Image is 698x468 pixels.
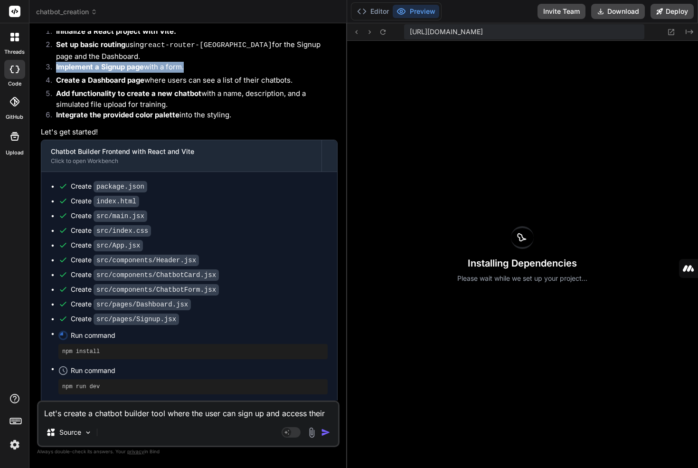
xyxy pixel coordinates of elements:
div: Create [71,255,199,265]
img: settings [7,437,23,453]
div: Create [71,314,179,324]
button: Deploy [651,4,694,19]
button: Download [591,4,645,19]
img: icon [321,428,330,437]
strong: Set up basic routing [56,40,125,49]
button: Chatbot Builder Frontend with React and ViteClick to open Workbench [41,140,321,172]
div: Create [71,181,147,191]
code: src/pages/Dashboard.jsx [94,299,191,310]
button: Preview [393,5,439,18]
h3: Installing Dependencies [457,257,587,270]
button: Invite Team [538,4,585,19]
pre: npm install [62,348,324,355]
code: package.json [94,181,147,192]
div: Click to open Workbench [51,157,312,165]
strong: Initialize a React project with Vite. [56,27,176,36]
div: Create [71,211,147,221]
code: src/components/ChatbotCard.jsx [94,269,219,281]
p: Source [59,428,81,437]
li: into the styling. [48,110,338,123]
img: attachment [306,427,317,438]
code: index.html [94,196,139,207]
strong: Implement a Signup page [56,62,144,71]
p: Always double-check its answers. Your in Bind [37,447,340,456]
code: src/index.css [94,225,151,237]
div: Create [71,196,139,206]
code: src/components/ChatbotForm.jsx [94,284,219,296]
code: src/pages/Signup.jsx [94,314,179,325]
label: code [8,80,21,88]
p: Let's get started! [41,127,338,138]
span: privacy [127,449,144,454]
button: Editor [353,5,393,18]
code: src/main.jsx [94,210,147,222]
strong: Add functionality to create a new chatbot [56,89,201,98]
strong: Integrate the provided color palette [56,110,179,119]
code: react-router-[GEOGRAPHIC_DATA] [144,41,272,49]
li: where users can see a list of their chatbots. [48,75,338,88]
div: Create [71,285,219,295]
label: Upload [6,149,24,157]
code: src/App.jsx [94,240,143,251]
span: [URL][DOMAIN_NAME] [410,27,483,37]
div: Create [71,226,151,236]
span: chatbot_creation [36,7,97,17]
span: Run command [71,366,328,375]
li: using for the Signup page and the Dashboard. [48,39,338,62]
div: Create [71,299,191,309]
pre: npm run dev [62,383,324,391]
div: Create [71,240,143,250]
code: src/components/Header.jsx [94,255,199,266]
li: with a name, description, and a simulated file upload for training. [48,88,338,110]
div: Create [71,270,219,280]
label: threads [4,48,25,56]
label: GitHub [6,113,23,121]
div: Chatbot Builder Frontend with React and Vite [51,147,312,156]
img: Pick Models [84,429,92,437]
p: Please wait while we set up your project... [457,274,587,283]
span: Run command [71,331,328,340]
strong: Create a Dashboard page [56,76,144,85]
li: with a form. [48,62,338,75]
